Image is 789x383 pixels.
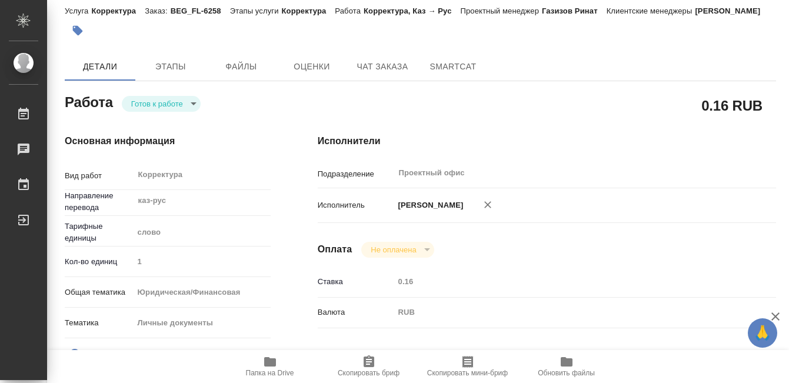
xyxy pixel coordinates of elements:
[701,95,763,115] h2: 0.16 RUB
[65,91,113,112] h2: Работа
[65,18,91,44] button: Добавить тэг
[318,242,352,257] h4: Оплата
[394,273,738,290] input: Пустое поле
[246,369,294,377] span: Папка на Drive
[319,350,418,383] button: Скопировать бриф
[134,253,271,270] input: Пустое поле
[65,170,134,182] p: Вид работ
[538,369,595,377] span: Обновить файлы
[318,168,394,180] p: Подразделение
[65,221,134,244] p: Тарифные единицы
[122,96,201,112] div: Готов к работе
[134,282,271,302] div: Юридическая/Финансовая
[427,369,508,377] span: Скопировать мини-бриф
[171,6,230,15] p: BEG_FL-6258
[318,307,394,318] p: Валюта
[367,245,420,255] button: Не оплачена
[335,6,364,15] p: Работа
[284,59,340,74] span: Оценки
[65,287,134,298] p: Общая тематика
[394,199,464,211] p: [PERSON_NAME]
[354,59,411,74] span: Чат заказа
[65,190,134,214] p: Направление перевода
[394,302,738,322] div: RUB
[542,6,607,15] p: Газизов Ринат
[65,317,134,329] p: Тематика
[318,134,776,148] h4: Исполнители
[425,59,481,74] span: SmartCat
[134,313,271,333] div: Личные документы
[461,6,542,15] p: Проектный менеджер
[361,242,434,258] div: Готов к работе
[318,199,394,211] p: Исполнитель
[607,6,695,15] p: Клиентские менеджеры
[282,6,335,15] p: Корректура
[145,6,170,15] p: Заказ:
[517,350,616,383] button: Обновить файлы
[695,6,769,15] p: [PERSON_NAME]
[142,59,199,74] span: Этапы
[72,59,128,74] span: Детали
[65,134,271,148] h4: Основная информация
[221,350,319,383] button: Папка на Drive
[753,321,773,345] span: 🙏
[213,59,269,74] span: Файлы
[230,6,282,15] p: Этапы услуги
[338,369,400,377] span: Скопировать бриф
[65,6,91,15] p: Услуга
[318,276,394,288] p: Ставка
[128,99,187,109] button: Готов к работе
[364,6,461,15] p: Корректура, Каз → Рус
[65,256,134,268] p: Кол-во единиц
[418,350,517,383] button: Скопировать мини-бриф
[82,348,157,359] span: Нотариальный заказ
[318,347,776,361] h4: Дополнительно
[91,6,145,15] p: Корректура
[134,222,271,242] div: слово
[475,192,501,218] button: Удалить исполнителя
[748,318,777,348] button: 🙏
